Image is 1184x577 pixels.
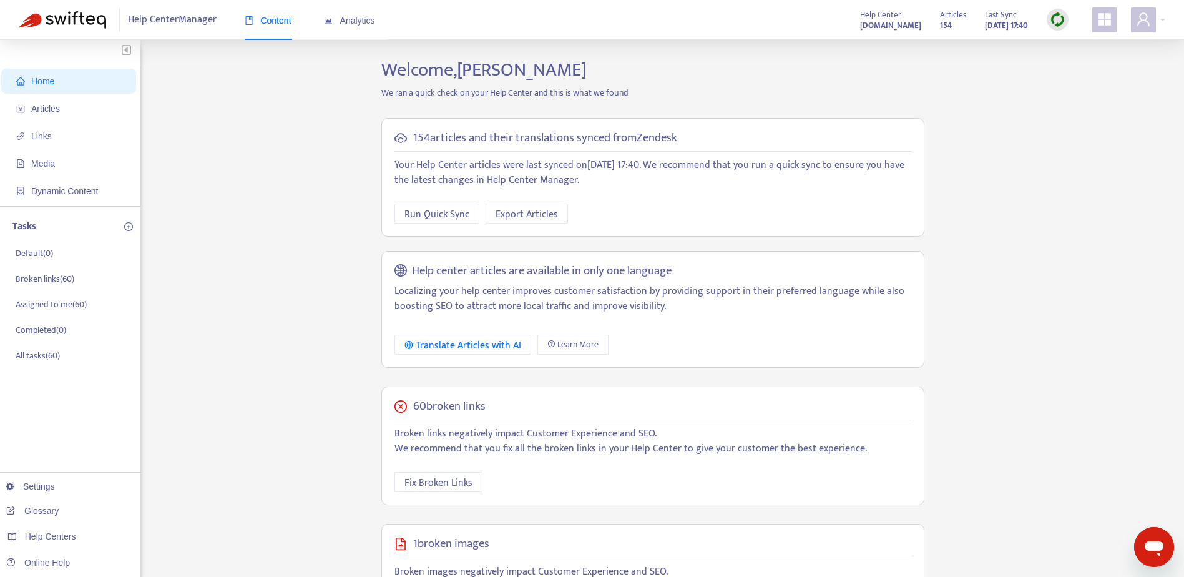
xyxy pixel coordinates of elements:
[394,132,407,144] span: cloud-sync
[372,86,934,99] p: We ran a quick check on your Help Center and this is what we found
[985,8,1017,22] span: Last Sync
[324,16,375,26] span: Analytics
[394,427,911,456] p: Broken links negatively impact Customer Experience and SEO. We recommend that you fix all the bro...
[16,132,25,141] span: link
[985,19,1028,32] strong: [DATE] 17:40
[1136,12,1151,27] span: user
[128,8,217,32] span: Help Center Manager
[394,335,531,355] button: Translate Articles with AI
[394,264,407,279] span: global
[1097,12,1112,27] span: appstore
[394,400,407,413] span: close-circle
[413,400,486,414] h5: 60 broken links
[124,222,133,231] span: plus-circle
[324,16,333,25] span: area-chart
[394,158,911,188] p: Your Help Center articles were last synced on [DATE] 17:40 . We recommend that you run a quick sy...
[860,8,901,22] span: Help Center
[1134,527,1174,567] iframe: Button to launch messaging window
[381,54,587,86] span: Welcome, [PERSON_NAME]
[16,104,25,113] span: account-book
[496,207,558,222] span: Export Articles
[6,506,59,516] a: Glossary
[404,475,472,491] span: Fix Broken Links
[31,76,54,86] span: Home
[16,159,25,168] span: file-image
[16,323,66,337] p: Completed ( 0 )
[245,16,291,26] span: Content
[394,204,479,224] button: Run Quick Sync
[16,77,25,86] span: home
[16,247,53,260] p: Default ( 0 )
[486,204,568,224] button: Export Articles
[860,18,921,32] a: [DOMAIN_NAME]
[537,335,609,355] a: Learn More
[16,272,74,285] p: Broken links ( 60 )
[25,531,76,541] span: Help Centers
[16,349,60,362] p: All tasks ( 60 )
[31,131,52,141] span: Links
[1050,12,1065,27] img: sync.dc5367851b00ba804db3.png
[860,19,921,32] strong: [DOMAIN_NAME]
[31,104,60,114] span: Articles
[413,537,489,551] h5: 1 broken images
[557,338,599,352] span: Learn More
[394,284,911,314] p: Localizing your help center improves customer satisfaction by providing support in their preferre...
[6,481,55,491] a: Settings
[16,298,87,311] p: Assigned to me ( 60 )
[404,338,521,353] div: Translate Articles with AI
[31,186,98,196] span: Dynamic Content
[16,187,25,195] span: container
[31,159,55,169] span: Media
[12,219,36,234] p: Tasks
[394,472,482,492] button: Fix Broken Links
[6,558,70,568] a: Online Help
[412,264,672,279] h5: Help center articles are available in only one language
[19,11,106,29] img: Swifteq
[404,207,469,222] span: Run Quick Sync
[940,8,966,22] span: Articles
[413,131,677,145] h5: 154 articles and their translations synced from Zendesk
[940,19,952,32] strong: 154
[245,16,253,25] span: book
[394,538,407,550] span: file-image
